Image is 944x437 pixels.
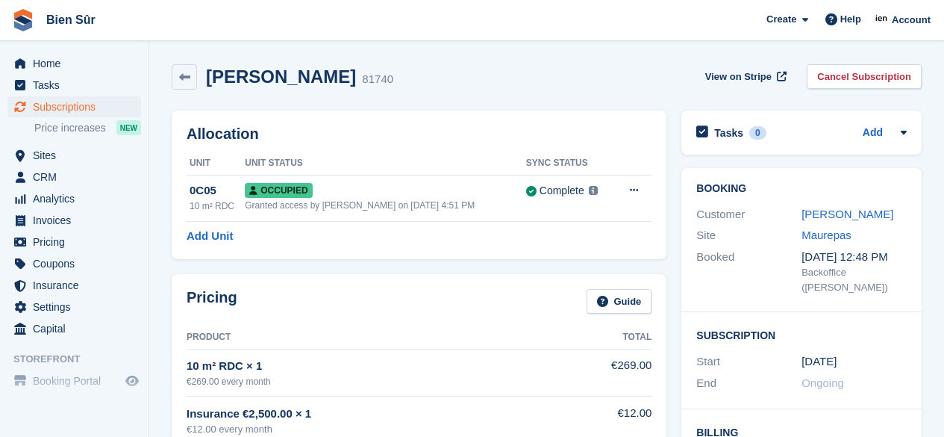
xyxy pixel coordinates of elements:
div: 10 m² RDC [190,199,245,213]
span: View on Stripe [705,69,772,84]
a: Add Unit [187,228,233,245]
a: menu [7,53,141,74]
div: Booked [696,249,801,295]
th: Total [580,326,651,350]
img: stora-icon-8386f47178a22dfd0bd8f6a31ec36ba5ce8667c1dd55bd0f319d3a0aa187defe.svg [12,9,34,31]
a: menu [7,318,141,339]
span: Sites [33,145,122,166]
div: [DATE] 12:48 PM [801,249,907,266]
h2: Booking [696,183,907,195]
a: Preview store [123,372,141,390]
h2: Allocation [187,125,651,143]
h2: Tasks [714,126,743,140]
a: Guide [587,289,652,314]
a: Maurepas [801,229,851,241]
a: Add [863,125,883,142]
div: 0C05 [190,182,245,199]
div: Start [696,353,801,371]
div: 10 m² RDC × 1 [187,358,580,375]
a: Cancel Subscription [807,64,922,89]
a: menu [7,232,141,252]
span: Pricing [33,232,122,252]
a: menu [7,188,141,209]
a: menu [7,167,141,187]
th: Product [187,326,580,350]
h2: [PERSON_NAME] [206,66,356,87]
span: Help [840,12,861,27]
span: Subscriptions [33,96,122,117]
div: €12.00 every month [187,422,580,437]
span: Booking Portal [33,371,122,391]
td: €269.00 [580,349,651,396]
div: End [696,375,801,392]
span: Create [766,12,796,27]
span: Price increases [34,121,106,135]
span: Coupons [33,253,122,274]
div: €269.00 every month [187,375,580,388]
span: Invoices [33,210,122,231]
a: menu [7,371,141,391]
span: Account [892,13,931,28]
div: Insurance €2,500.00 × 1 [187,406,580,423]
a: menu [7,253,141,274]
img: icon-info-grey-7440780725fd019a000dd9b08b2336e03edf1995a4989e88bcd33f0948082b44.svg [589,186,598,195]
div: 81740 [362,71,393,88]
th: Unit Status [245,152,526,176]
a: menu [7,210,141,231]
span: Ongoing [801,376,844,389]
span: Insurance [33,275,122,296]
div: Complete [540,183,584,199]
th: Sync Status [526,152,613,176]
img: Asmaa Habri [875,12,890,27]
span: CRM [33,167,122,187]
a: menu [7,96,141,117]
a: menu [7,297,141,317]
a: menu [7,145,141,166]
span: Analytics [33,188,122,209]
div: Backoffice ([PERSON_NAME]) [801,265,907,294]
div: 0 [749,126,766,140]
th: Unit [187,152,245,176]
span: Settings [33,297,122,317]
a: Bien Sûr [40,7,101,32]
h2: Subscription [696,327,907,342]
a: [PERSON_NAME] [801,208,893,220]
time: 2025-04-14 23:00:00 UTC [801,353,837,371]
a: menu [7,75,141,96]
span: Tasks [33,75,122,96]
a: menu [7,275,141,296]
a: Price increases NEW [34,120,141,136]
div: Customer [696,206,801,223]
span: Storefront [13,352,149,367]
a: View on Stripe [699,64,790,89]
span: Capital [33,318,122,339]
div: Granted access by [PERSON_NAME] on [DATE] 4:51 PM [245,199,526,212]
div: Site [696,227,801,244]
span: Home [33,53,122,74]
div: NEW [116,120,141,135]
h2: Pricing [187,289,237,314]
span: Occupied [245,183,312,198]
